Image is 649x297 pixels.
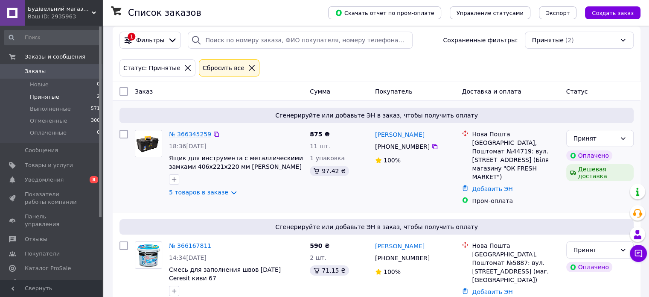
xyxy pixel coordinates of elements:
div: Дешевая доставка [566,164,634,181]
span: Уведомления [25,176,64,184]
span: Товары и услуги [25,162,73,169]
div: Оплачено [566,262,612,272]
span: Сохраненные фильтры: [443,36,518,44]
button: Скачать отчет по пром-оплате [328,6,441,19]
span: 100% [384,268,401,275]
div: Нова Пошта [472,130,559,138]
span: Показатели работы компании [25,191,79,206]
span: Покупатель [375,88,413,95]
a: Смесь для заполнения швов [DATE] Ceresit киви 67 [169,266,281,282]
a: 5 товаров в заказе [169,189,228,196]
span: Фильтры [136,36,164,44]
button: Экспорт [539,6,576,19]
span: Принятые [532,36,564,44]
span: Доставка и оплата [462,88,521,95]
span: Отзывы [25,235,47,243]
span: Покупатели [25,250,60,258]
span: Выполненные [30,105,71,113]
span: Экспорт [546,10,570,16]
span: Скачать отчет по пром-оплате [335,9,434,17]
span: 18:36[DATE] [169,143,207,150]
span: 14:34[DATE] [169,254,207,261]
span: Аналитика [25,279,56,287]
span: 2 [97,93,100,101]
span: (2) [565,37,574,44]
span: 300 [91,117,100,125]
span: 8 [90,176,98,183]
a: [PERSON_NAME] [375,130,425,139]
span: Управление статусами [457,10,524,16]
div: [GEOGRAPHIC_DATA], Поштомат №5887: вул. [STREET_ADDRESS] (маг. [GEOGRAPHIC_DATA]) [472,250,559,284]
span: 11 шт. [310,143,330,150]
div: Пром-оплата [472,197,559,205]
div: Принят [573,134,616,143]
span: Статус [566,88,588,95]
span: Заказы и сообщения [25,53,85,61]
button: Чат с покупателем [630,245,647,262]
div: [PHONE_NUMBER] [373,141,431,153]
div: Сбросить все [201,63,246,73]
img: Фото товару [135,242,162,268]
span: Принятые [30,93,59,101]
div: [GEOGRAPHIC_DATA], Поштомат №44719: вул. [STREET_ADDRESS] (Біля магазину "ОК FRESH MARKET") [472,138,559,181]
a: Добавить ЭН [472,185,512,192]
span: Оплаченные [30,129,67,137]
a: [PERSON_NAME] [375,242,425,250]
span: 875 ₴ [310,131,329,138]
a: Добавить ЭН [472,288,512,295]
div: Принят [573,245,616,255]
span: Сгенерируйте или добавьте ЭН в заказ, чтобы получить оплату [123,111,630,120]
span: Заказы [25,68,46,75]
span: Каталог ProSale [25,265,71,272]
span: 590 ₴ [310,242,329,249]
div: Оплачено [566,150,612,161]
span: 0 [97,129,100,137]
div: Нова Пошта [472,241,559,250]
input: Поиск по номеру заказа, ФИО покупателя, номеру телефона, Email, номеру накладной [188,32,413,49]
h1: Список заказов [128,8,201,18]
span: Новые [30,81,49,88]
span: 1 упаковка [310,155,345,162]
div: 71.15 ₴ [310,265,349,276]
span: Сумма [310,88,330,95]
input: Поиск [4,30,101,45]
button: Управление статусами [450,6,530,19]
a: Фото товару [135,241,162,269]
span: 0 [97,81,100,88]
a: № 366345259 [169,131,211,138]
div: 97.42 ₴ [310,166,349,176]
span: Сгенерируйте или добавьте ЭН в заказ, чтобы получить оплату [123,223,630,231]
span: 2 шт. [310,254,326,261]
a: № 366167811 [169,242,211,249]
img: Фото товару [135,130,162,157]
span: Сообщения [25,147,58,154]
span: 100% [384,157,401,164]
div: Ваш ID: 2935963 [28,13,102,21]
span: Создать заказ [592,10,634,16]
span: Панель управления [25,213,79,228]
a: Ящик для инструмента с металлическими замками 406x221x220 мм [PERSON_NAME] 09-00-1406 [169,155,303,179]
div: Статус: Принятые [122,63,182,73]
div: [PHONE_NUMBER] [373,252,431,264]
span: Будівельний магазин TOTUS Market [28,5,92,13]
span: Заказ [135,88,153,95]
a: Создать заказ [576,9,640,16]
span: Отмененные [30,117,67,125]
span: 571 [91,105,100,113]
button: Создать заказ [585,6,640,19]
